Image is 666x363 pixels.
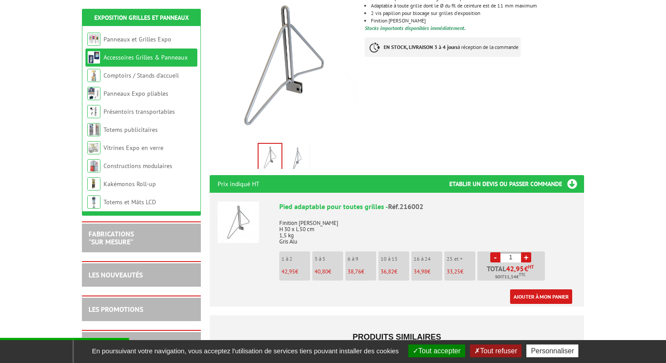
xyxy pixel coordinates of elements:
[348,269,376,275] p: €
[104,71,179,79] a: Comptoirs / Stands d'accueil
[89,305,143,314] a: LES PROMOTIONS
[519,272,525,277] sup: TTC
[371,11,584,16] li: 2 vis papillon pour blocage sur grilles d'exposition
[414,268,427,275] span: 34,98
[87,141,100,154] img: Vitrines Expo en verre
[365,25,466,31] font: Stocks importants disponibles immédiatement.
[348,256,376,262] p: 6 à 9
[470,344,522,357] button: Tout refuser
[314,268,328,275] span: 40,80
[104,108,175,116] a: Présentoirs transportables
[87,51,100,64] img: Accessoires Grilles & Panneaux
[352,333,441,341] span: Produits similaires
[94,14,189,22] a: Exposition Grilles et Panneaux
[414,269,442,275] p: €
[87,87,100,100] img: Panneaux Expo pliables
[218,175,259,193] p: Prix indiqué HT
[526,344,578,357] button: Personnaliser (fenêtre modale)
[104,126,158,134] a: Totems publicitaires
[87,195,100,209] img: Totems et Mâts LCD
[104,35,171,43] a: Panneaux et Grilles Expo
[381,256,409,262] p: 10 à 15
[521,252,531,262] a: +
[506,265,524,272] span: 42,95
[381,269,409,275] p: €
[371,18,584,23] li: Finition [PERSON_NAME]
[104,90,168,97] a: Panneaux Expo pliables
[408,344,465,357] button: Tout accepter
[281,269,310,275] p: €
[490,252,500,262] a: -
[480,265,545,281] p: Total
[104,144,163,152] a: Vitrines Expo en verre
[279,202,576,212] div: Pied adaptable pour toutes grilles -
[528,264,534,270] sup: HT
[384,44,458,50] strong: EN STOCK, LIVRAISON 3 à 4 jours
[348,268,361,275] span: 38,76
[524,265,528,272] span: €
[371,3,584,8] li: Adaptable à toute grille dont le Ø du fil de ceinture est de 11 mm maximum
[88,347,403,355] span: En poursuivant votre navigation, vous acceptez l'utilisation de services tiers pouvant installer ...
[447,256,475,262] p: 25 et +
[504,273,516,281] span: 51,54
[447,268,460,275] span: 33,25
[314,269,343,275] p: €
[449,175,584,193] h3: Etablir un devis ou passer commande
[87,69,100,82] img: Comptoirs / Stands d'accueil
[510,289,572,304] a: Ajouter à mon panier
[89,270,143,279] a: LES NOUVEAUTÉS
[287,145,308,172] img: 216018_pied_grille.jpg
[281,268,295,275] span: 42,95
[104,180,156,188] a: Kakémonos Roll-up
[104,198,156,206] a: Totems et Mâts LCD
[104,162,172,170] a: Constructions modulaires
[104,53,188,61] a: Accessoires Grilles & Panneaux
[87,123,100,136] img: Totems publicitaires
[281,256,310,262] p: 1 à 2
[87,33,100,46] img: Panneaux et Grilles Expo
[447,269,475,275] p: €
[259,144,281,171] img: 216018_pied_grille_expo.jpg
[414,256,442,262] p: 16 à 24
[87,105,100,118] img: Présentoirs transportables
[388,202,423,211] span: Réf.216002
[279,214,576,245] p: Finition [PERSON_NAME] H 30 x L 50 cm 1,5 kg Gris Alu
[89,229,134,246] a: FABRICATIONS"Sur Mesure"
[495,273,525,281] span: Soit €
[87,159,100,172] img: Constructions modulaires
[381,268,394,275] span: 36,82
[87,177,100,191] img: Kakémonos Roll-up
[218,202,259,243] img: Pied adaptable pour toutes grilles
[314,256,343,262] p: 3 à 5
[365,37,521,57] p: à réception de la commande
